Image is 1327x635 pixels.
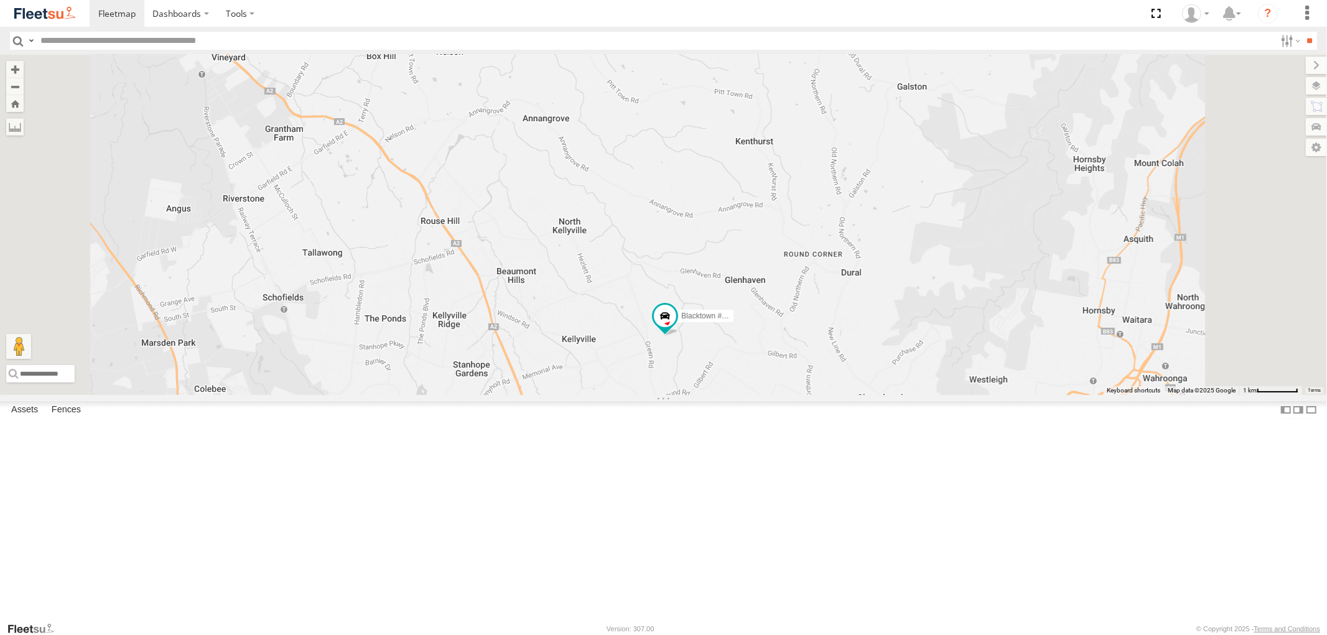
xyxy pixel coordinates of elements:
label: Dock Summary Table to the Right [1292,401,1305,419]
img: fleetsu-logo-horizontal.svg [12,5,77,22]
span: 1 km [1243,387,1257,394]
a: Visit our Website [7,623,64,635]
button: Drag Pegman onto the map to open Street View [6,334,31,359]
button: Zoom out [6,78,24,95]
a: Terms (opens in new tab) [1308,387,1321,392]
label: Dock Summary Table to the Left [1280,401,1292,419]
div: Version: 307.00 [607,625,654,633]
label: Search Query [26,32,36,50]
button: Zoom Home [6,95,24,112]
button: Map Scale: 1 km per 63 pixels [1239,386,1302,395]
button: Zoom in [6,61,24,78]
i: ? [1258,4,1278,24]
label: Map Settings [1306,139,1327,156]
label: Fences [45,402,87,419]
div: Scott Holden [1178,4,1214,23]
button: Keyboard shortcuts [1107,386,1160,395]
label: Search Filter Options [1276,32,1303,50]
a: Terms and Conditions [1254,625,1320,633]
div: © Copyright 2025 - [1196,625,1320,633]
span: Map data ©2025 Google [1168,387,1236,394]
label: Assets [5,402,44,419]
label: Hide Summary Table [1305,401,1318,419]
span: Blacktown #2 (T05 - [PERSON_NAME]) [681,312,814,320]
label: Measure [6,118,24,136]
